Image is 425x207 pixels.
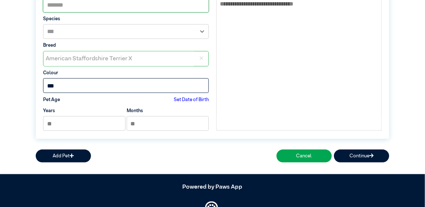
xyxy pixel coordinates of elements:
label: Colour [43,69,209,76]
label: Pet Age [43,96,60,103]
label: Years [43,107,55,114]
label: Set Date of Birth [174,96,209,103]
button: Cancel [277,150,332,163]
button: Continue [334,150,389,163]
label: Months [127,107,143,114]
div: ✕ [194,51,208,66]
div: American Staffordshire Terrier X [43,51,194,66]
h5: Powered by Paws App [36,184,389,191]
label: Species [43,15,209,22]
button: Add Pet [36,150,91,163]
label: Breed [43,42,209,49]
